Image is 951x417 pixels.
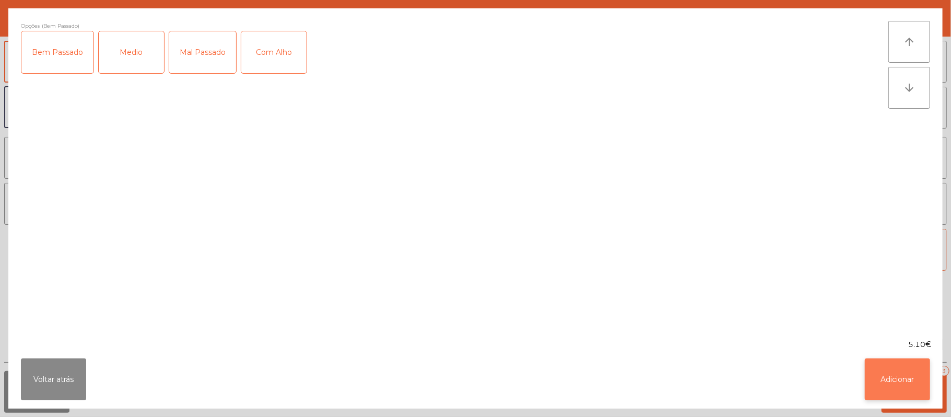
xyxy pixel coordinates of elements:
div: Bem Passado [21,31,93,73]
button: arrow_upward [888,21,930,63]
button: Adicionar [865,358,930,400]
div: Medio [99,31,164,73]
button: arrow_downward [888,67,930,109]
span: Opções [21,21,40,31]
div: 5.10€ [8,339,943,350]
i: arrow_upward [903,36,915,48]
div: Mal Passado [169,31,236,73]
div: Com Alho [241,31,307,73]
i: arrow_downward [903,82,915,94]
span: (Bem Passado) [42,21,79,31]
button: Voltar atrás [21,358,86,400]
